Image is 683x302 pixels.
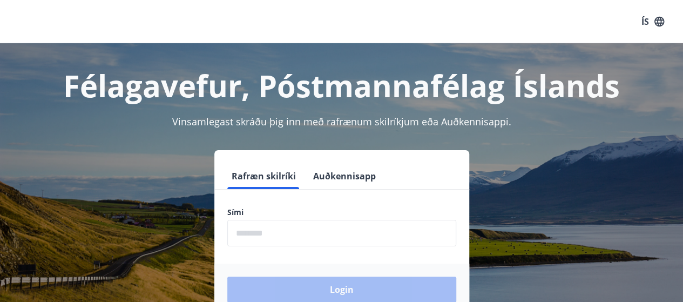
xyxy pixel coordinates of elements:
[227,163,300,189] button: Rafræn skilríki
[172,115,511,128] span: Vinsamlegast skráðu þig inn með rafrænum skilríkjum eða Auðkennisappi.
[309,163,380,189] button: Auðkennisapp
[227,207,456,218] label: Sími
[13,65,670,106] h1: Félagavefur, Póstmannafélag Íslands
[635,12,670,31] button: ÍS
